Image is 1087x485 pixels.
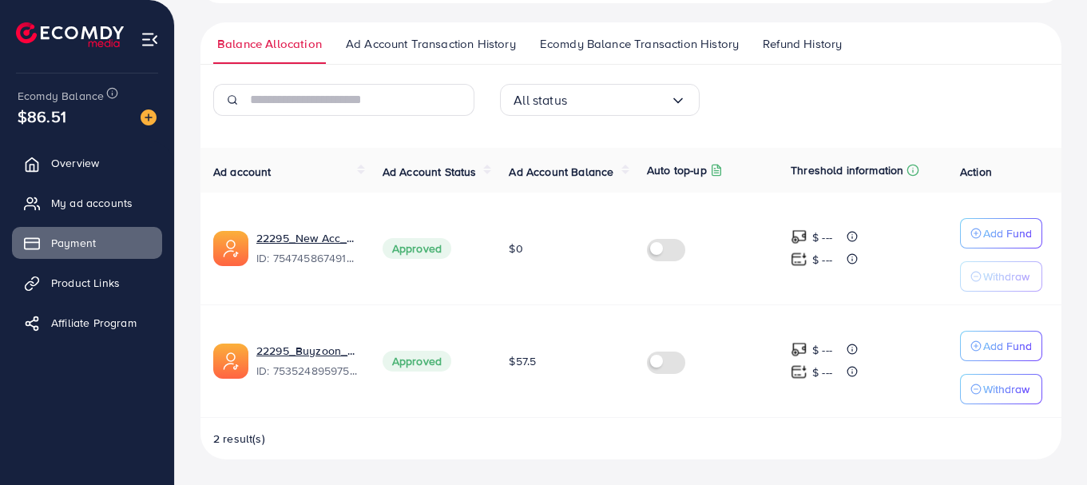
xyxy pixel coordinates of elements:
[12,147,162,179] a: Overview
[983,224,1032,243] p: Add Fund
[51,155,99,171] span: Overview
[16,22,124,47] img: logo
[256,343,357,359] a: 22295_Buyzoon_1754436876148
[509,164,613,180] span: Ad Account Balance
[500,84,700,116] div: Search for option
[567,88,670,113] input: Search for option
[791,161,903,180] p: Threshold information
[509,241,522,256] span: $0
[12,187,162,219] a: My ad accounts
[540,35,739,53] span: Ecomdy Balance Transaction History
[12,307,162,339] a: Affiliate Program
[213,431,265,447] span: 2 result(s)
[12,267,162,299] a: Product Links
[383,164,477,180] span: Ad Account Status
[18,88,104,104] span: Ecomdy Balance
[346,35,516,53] span: Ad Account Transaction History
[256,230,357,267] div: <span class='underline'>22295_New Acc_1757279707669</span></br>7547458674915033105
[383,238,451,259] span: Approved
[791,341,807,358] img: top-up amount
[763,35,842,53] span: Refund History
[960,374,1042,404] button: Withdraw
[791,229,807,245] img: top-up amount
[1019,413,1075,473] iframe: Chat
[213,231,248,266] img: ic-ads-acc.e4c84228.svg
[791,364,807,380] img: top-up amount
[141,109,157,125] img: image
[256,363,357,379] span: ID: 7535248959753879569
[983,380,1029,399] p: Withdraw
[217,35,322,53] span: Balance Allocation
[647,161,707,180] p: Auto top-up
[983,336,1032,356] p: Add Fund
[960,164,992,180] span: Action
[960,261,1042,292] button: Withdraw
[51,235,96,251] span: Payment
[812,363,832,382] p: $ ---
[213,164,272,180] span: Ad account
[51,315,137,331] span: Affiliate Program
[812,250,832,269] p: $ ---
[791,251,807,268] img: top-up amount
[812,340,832,360] p: $ ---
[509,353,536,369] span: $57.5
[812,228,832,247] p: $ ---
[51,195,133,211] span: My ad accounts
[141,30,159,49] img: menu
[960,218,1042,248] button: Add Fund
[514,88,567,113] span: All status
[983,267,1029,286] p: Withdraw
[18,105,66,128] span: $86.51
[256,250,357,266] span: ID: 7547458674915033105
[960,331,1042,361] button: Add Fund
[383,351,451,372] span: Approved
[256,230,357,246] a: 22295_New Acc_1757279707669
[51,275,120,291] span: Product Links
[256,343,357,380] div: <span class='underline'>22295_Buyzoon_1754436876148</span></br>7535248959753879569
[213,344,248,379] img: ic-ads-acc.e4c84228.svg
[12,227,162,259] a: Payment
